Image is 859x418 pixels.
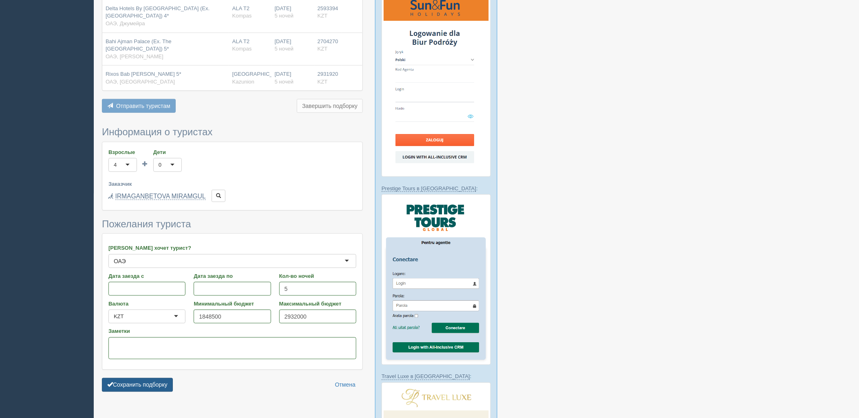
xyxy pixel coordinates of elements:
[275,38,311,53] div: [DATE]
[159,161,161,169] div: 0
[382,194,491,365] img: prestige-tours-login-via-crm-for-travel-agents.png
[232,38,268,53] div: ALA T2
[108,148,137,156] label: Взрослые
[318,5,338,11] span: 2593394
[275,79,294,85] span: 5 ночей
[318,46,328,52] span: KZT
[153,148,182,156] label: Дети
[318,38,338,44] span: 2704270
[318,71,338,77] span: 2931920
[114,257,126,265] div: ОАЭ
[106,38,172,52] span: Bahi Ajman Palace (Ex. The [GEOGRAPHIC_DATA]) 5*
[275,5,311,20] div: [DATE]
[382,185,491,192] p: :
[108,272,185,280] label: Дата заезда с
[106,5,210,19] span: Delta Hotels By [GEOGRAPHIC_DATA] (Ex. [GEOGRAPHIC_DATA]) 4*
[232,46,252,52] span: Kompas
[114,312,124,321] div: KZT
[106,53,163,59] span: ОАЭ, [PERSON_NAME]
[108,180,356,188] label: Заказчик
[297,99,363,113] button: Завершить подборку
[232,79,254,85] span: Kazunion
[108,244,356,252] label: [PERSON_NAME] хочет турист?
[114,161,117,169] div: 4
[318,13,328,19] span: KZT
[102,378,173,392] button: Сохранить подборку
[232,70,268,86] div: [GEOGRAPHIC_DATA]
[382,185,476,192] a: Prestige Tours в [GEOGRAPHIC_DATA]
[115,193,206,200] a: IRMAGANBETOVA MIRAMGUL
[194,272,271,280] label: Дата заезда по
[106,79,175,85] span: ОАЭ, [GEOGRAPHIC_DATA]
[194,300,271,308] label: Минимальный бюджет
[102,127,363,137] h3: Информация о туристах
[232,13,252,19] span: Kompas
[102,218,191,229] span: Пожелания туриста
[108,328,356,335] label: Заметки
[106,71,181,77] span: Rixos Bab [PERSON_NAME] 5*
[116,103,170,109] span: Отправить туристам
[279,300,356,308] label: Максимальный бюджет
[279,272,356,280] label: Кол-во ночей
[102,99,176,113] button: Отправить туристам
[108,300,185,308] label: Валюта
[275,46,294,52] span: 5 ночей
[318,79,328,85] span: KZT
[106,20,145,26] span: ОАЭ, Джумейра
[382,373,491,381] p: :
[330,378,361,392] a: Отмена
[275,13,294,19] span: 5 ночей
[382,374,470,380] a: Travel Luxe в [GEOGRAPHIC_DATA]
[232,5,268,20] div: ALA T2
[279,282,356,296] input: 7-10 или 7,10,14
[275,70,311,86] div: [DATE]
